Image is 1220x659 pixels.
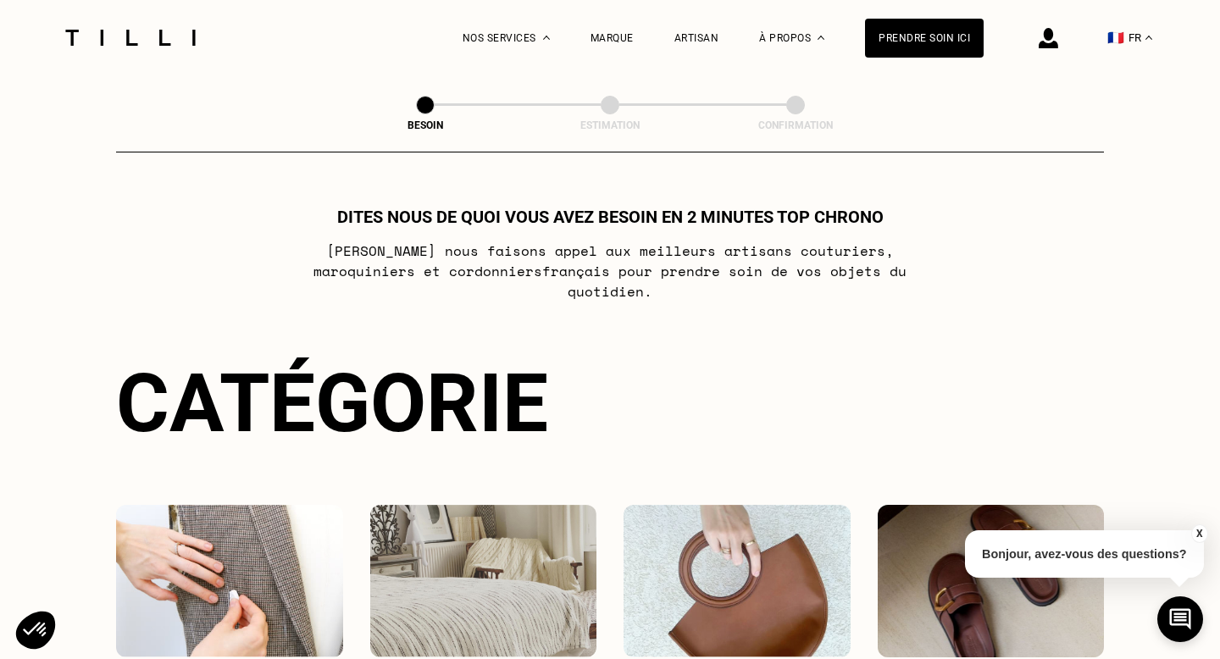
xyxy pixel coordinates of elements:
img: Accessoires [624,505,851,657]
img: Vêtements [116,505,343,657]
button: X [1190,524,1207,543]
img: menu déroulant [1145,36,1152,40]
a: Marque [591,32,634,44]
span: 🇫🇷 [1107,30,1124,46]
a: Artisan [674,32,719,44]
p: [PERSON_NAME] nous faisons appel aux meilleurs artisans couturiers , maroquiniers et cordonniers ... [274,241,946,302]
img: Menu déroulant à propos [818,36,824,40]
div: Confirmation [711,119,880,131]
a: Prendre soin ici [865,19,984,58]
div: Estimation [525,119,695,131]
img: Chaussures [878,505,1105,657]
img: Logo du service de couturière Tilli [59,30,202,46]
img: Menu déroulant [543,36,550,40]
h1: Dites nous de quoi vous avez besoin en 2 minutes top chrono [337,207,884,227]
img: Intérieur [370,505,597,657]
div: Besoin [341,119,510,131]
div: Catégorie [116,356,1104,451]
p: Bonjour, avez-vous des questions? [965,530,1204,578]
img: icône connexion [1039,28,1058,48]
